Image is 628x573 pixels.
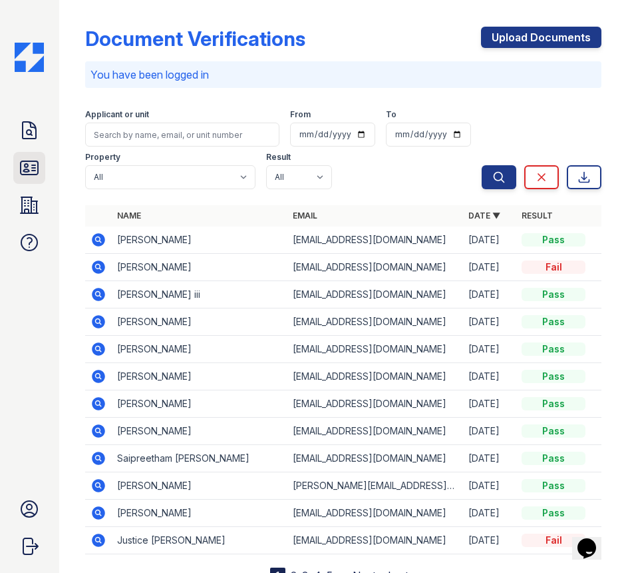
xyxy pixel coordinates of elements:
td: [DATE] [463,390,516,418]
div: Pass [522,233,585,247]
td: [PERSON_NAME] [112,418,287,445]
td: [EMAIL_ADDRESS][DOMAIN_NAME] [287,336,463,363]
td: Saipreetham [PERSON_NAME] [112,445,287,472]
td: [EMAIL_ADDRESS][DOMAIN_NAME] [287,500,463,527]
td: [DATE] [463,472,516,500]
div: Document Verifications [85,27,305,51]
td: [DATE] [463,281,516,308]
td: [DATE] [463,445,516,472]
label: Result [266,152,291,163]
a: Upload Documents [481,27,601,48]
div: Pass [522,288,585,301]
td: Justice [PERSON_NAME] [112,527,287,554]
div: Pass [522,424,585,438]
p: You have been logged in [90,67,596,83]
input: Search by name, email, or unit number [85,123,279,147]
div: Pass [522,452,585,465]
iframe: chat widget [572,520,615,560]
td: [EMAIL_ADDRESS][DOMAIN_NAME] [287,527,463,554]
td: [PERSON_NAME] [112,390,287,418]
label: Property [85,152,120,163]
td: [EMAIL_ADDRESS][DOMAIN_NAME] [287,308,463,336]
td: [DATE] [463,500,516,527]
td: [EMAIL_ADDRESS][DOMAIN_NAME] [287,445,463,472]
td: [PERSON_NAME] [112,363,287,390]
div: Fail [522,534,585,547]
div: Pass [522,479,585,492]
td: [PERSON_NAME] iii [112,281,287,308]
td: [EMAIL_ADDRESS][DOMAIN_NAME] [287,363,463,390]
td: [PERSON_NAME][EMAIL_ADDRESS][PERSON_NAME][DOMAIN_NAME] [287,472,463,500]
div: Pass [522,342,585,356]
td: [DATE] [463,363,516,390]
td: [PERSON_NAME] [112,500,287,527]
div: Pass [522,397,585,410]
td: [DATE] [463,254,516,281]
a: Date ▼ [468,211,500,221]
td: [PERSON_NAME] [112,254,287,281]
td: [PERSON_NAME] [112,336,287,363]
td: [PERSON_NAME] [112,227,287,254]
td: [EMAIL_ADDRESS][DOMAIN_NAME] [287,254,463,281]
td: [EMAIL_ADDRESS][DOMAIN_NAME] [287,390,463,418]
a: Email [293,211,317,221]
div: Pass [522,370,585,383]
td: [EMAIL_ADDRESS][DOMAIN_NAME] [287,418,463,445]
td: [DATE] [463,308,516,336]
td: [DATE] [463,336,516,363]
a: Result [522,211,553,221]
td: [PERSON_NAME] [112,472,287,500]
td: [DATE] [463,418,516,445]
div: Pass [522,506,585,520]
label: From [290,109,311,120]
td: [EMAIL_ADDRESS][DOMAIN_NAME] [287,281,463,308]
label: Applicant or unit [85,109,149,120]
a: Name [117,211,141,221]
label: To [386,109,396,120]
td: [PERSON_NAME] [112,308,287,336]
div: Pass [522,315,585,328]
div: Fail [522,261,585,274]
td: [DATE] [463,227,516,254]
td: [EMAIL_ADDRESS][DOMAIN_NAME] [287,227,463,254]
img: CE_Icon_Blue-c292c112584629df590d857e76928e9f676e5b41ef8f769ba2f05ee15b207248.png [15,43,44,72]
td: [DATE] [463,527,516,554]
